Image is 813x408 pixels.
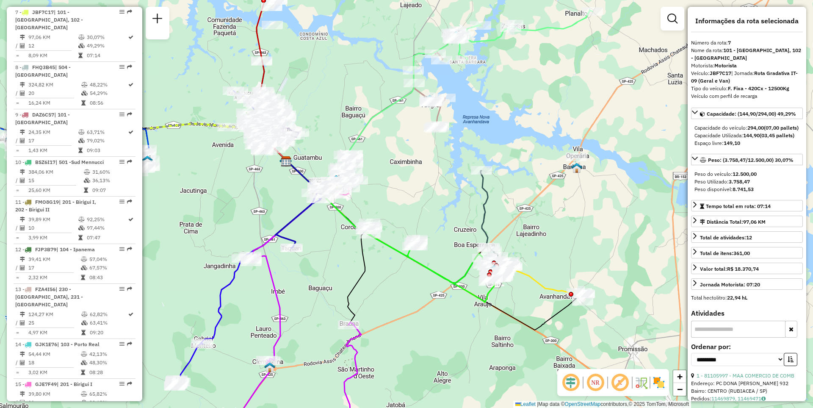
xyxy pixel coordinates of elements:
[89,89,127,97] td: 54,29%
[81,265,87,270] i: % de utilização da cubagem
[15,341,100,347] span: 14 -
[127,199,132,204] em: Rota exportada
[171,377,182,388] img: PIACATU
[28,51,78,60] td: 8,09 KM
[691,70,798,84] span: | Jornada:
[89,390,132,398] td: 65,82%
[513,401,691,408] div: Map data © contributors,© 2025 TomTom, Microsoft
[78,138,85,143] i: % de utilização da cubagem
[634,376,648,389] img: Fluxo de ruas
[92,168,132,176] td: 31,60%
[28,33,78,42] td: 97,06 KM
[20,138,25,143] i: Total de Atividades
[81,320,88,325] i: % de utilização da cubagem
[128,130,133,135] i: Rota otimizada
[127,64,132,69] em: Rota exportada
[710,70,731,76] strong: JBF7C17
[15,398,19,407] td: /
[743,132,760,139] strong: 144,90
[127,381,132,386] em: Rota exportada
[691,247,803,258] a: Total de itens:361,00
[119,341,124,347] em: Opções
[451,31,462,42] img: BURITAMA
[28,350,80,358] td: 54,44 KM
[15,42,19,50] td: /
[127,159,132,164] em: Rota exportada
[28,215,78,224] td: 39,89 KM
[20,400,25,405] i: Total de Atividades
[700,250,750,257] div: Total de itens:
[331,175,342,186] img: BIRIGUI
[743,219,766,225] span: 97,06 KM
[84,178,90,183] i: % de utilização da cubagem
[81,352,87,357] i: % de utilização do peso
[691,216,803,227] a: Distância Total:97,06 KM
[89,310,127,319] td: 62,82%
[119,286,124,291] em: Opções
[20,178,25,183] i: Total de Atividades
[20,320,25,325] i: Total de Atividades
[81,370,85,375] i: Tempo total em rota
[764,125,799,131] strong: (07,00 pallets)
[89,264,132,272] td: 67,57%
[714,62,737,69] strong: Motorista
[78,43,85,48] i: % de utilização da cubagem
[691,294,803,302] div: Total hectolitro:
[515,401,536,407] a: Leaflet
[86,136,127,145] td: 79,02%
[15,176,19,185] td: /
[691,380,803,387] div: Endereço: PC DONA [PERSON_NAME] 932
[78,235,83,240] i: Tempo total em rota
[20,352,25,357] i: Distância Total
[691,341,803,352] label: Ordenar por:
[119,381,124,386] em: Opções
[15,233,19,242] td: =
[691,278,803,290] a: Jornada Motorista: 07:20
[691,47,801,61] strong: 101 - [GEOGRAPHIC_DATA], 102 - [GEOGRAPHIC_DATA]
[700,281,760,289] div: Jornada Motorista: 07:20
[28,136,78,145] td: 17
[760,132,794,139] strong: (03,45 pallets)
[28,176,83,185] td: 15
[673,370,686,383] a: Zoom in
[127,112,132,117] em: Rota exportada
[677,384,683,394] span: −
[89,328,127,337] td: 09:20
[15,111,70,125] span: | 101 - [GEOGRAPHIC_DATA]
[281,156,292,167] img: CDD Araçatuba
[15,328,19,337] td: =
[28,273,80,282] td: 2,32 KM
[15,64,71,78] span: | 504 - [GEOGRAPHIC_DATA]
[691,231,803,243] a: Total de atividades:12
[81,91,88,96] i: % de utilização da cubagem
[86,42,127,50] td: 49,29%
[78,35,85,40] i: % de utilização do peso
[691,200,803,211] a: Tempo total em rota: 07:14
[727,294,747,301] strong: 22,94 hL
[15,224,19,232] td: /
[697,372,794,379] a: 1 - 81105997 - MAA COMERCIO DE COMB
[711,395,766,402] a: 11469879, 11469471
[15,99,19,107] td: =
[694,178,799,186] div: Peso Utilizado:
[20,130,25,135] i: Distância Total
[28,186,83,194] td: 25,60 KM
[691,167,803,197] div: Peso: (3.758,47/12.500,00) 30,07%
[15,9,83,31] span: | 101 - [GEOGRAPHIC_DATA], 102 - [GEOGRAPHIC_DATA]
[28,390,80,398] td: 39,80 KM
[20,312,25,317] i: Distância Total
[15,286,83,308] span: | 230 - [GEOGRAPHIC_DATA], 231 - [GEOGRAPHIC_DATA]
[28,233,78,242] td: 3,99 KM
[694,132,799,139] div: Capacidade Utilizada:
[86,224,127,232] td: 97,44%
[15,368,19,377] td: =
[119,199,124,204] em: Opções
[20,391,25,397] i: Distância Total
[20,225,25,230] i: Total de Atividades
[15,199,96,213] span: | 201 - Birigui I, 202 - Birigui II
[81,330,86,335] i: Tempo total em rota
[81,391,87,397] i: % de utilização do peso
[652,376,666,389] img: Exibir/Ocultar setores
[81,312,88,317] i: % de utilização do peso
[20,35,25,40] i: Distância Total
